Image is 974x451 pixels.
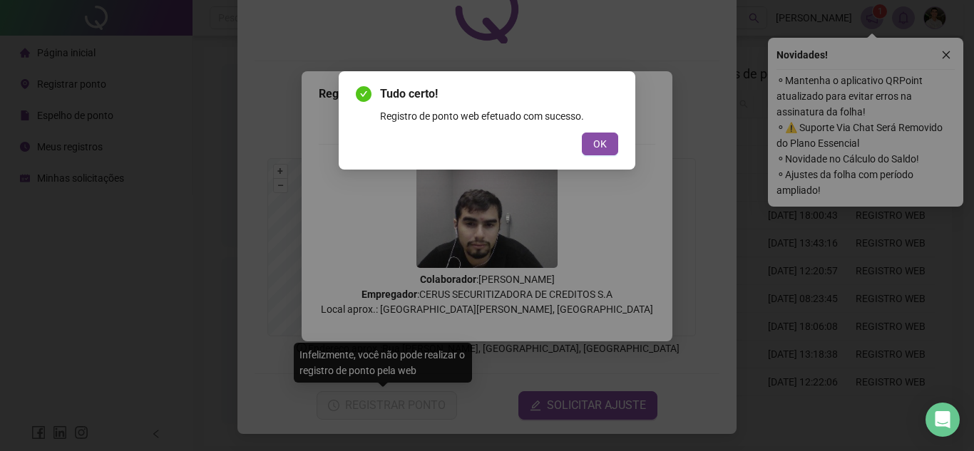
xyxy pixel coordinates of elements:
[380,108,618,124] div: Registro de ponto web efetuado com sucesso.
[356,86,371,102] span: check-circle
[380,85,618,103] span: Tudo certo!
[926,403,960,437] div: Open Intercom Messenger
[593,136,607,152] span: OK
[582,133,618,155] button: OK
